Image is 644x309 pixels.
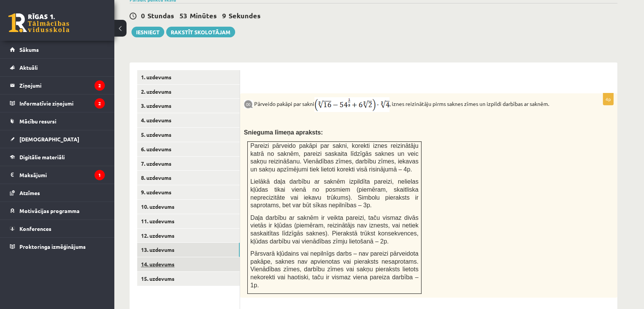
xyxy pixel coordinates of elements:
[190,11,217,20] span: Minūtes
[222,11,226,20] span: 9
[19,94,105,112] legend: Informatīvie ziņojumi
[250,178,418,208] span: Lielākā daļa darbību ar saknēm izpildīta pareizi, nelielas kļūdas tikai vienā no posmiem (piemēra...
[10,202,105,219] a: Motivācijas programma
[137,200,240,214] a: 10. uzdevums
[314,97,389,112] img: wdSgXMbqKH5HQAAAABJRU5ErkJggg==
[137,214,240,228] a: 11. uzdevums
[19,154,65,160] span: Digitālie materiāli
[244,97,575,112] p: Pārveido pakāpi par sakni , iznes reizinātāju pirms saknes zīmes un izpildi darbības ar saknēm.
[19,189,40,196] span: Atzīmes
[10,77,105,94] a: Ziņojumi2
[10,148,105,166] a: Digitālie materiāli
[603,93,614,105] p: 4p
[19,118,56,125] span: Mācību resursi
[19,207,80,214] span: Motivācijas programma
[229,11,261,20] span: Sekundes
[10,184,105,202] a: Atzīmes
[166,27,235,37] a: Rakstīt skolotājam
[10,220,105,237] a: Konferences
[248,81,250,84] img: Balts.png
[95,80,105,91] i: 2
[19,225,51,232] span: Konferences
[137,257,240,271] a: 14. uzdevums
[137,142,240,156] a: 6. uzdevums
[137,171,240,185] a: 8. uzdevums
[250,215,418,245] span: Daļa darbību ar saknēm ir veikta pareizi, taču vismaz divās vietās ir kļūdas (piemēram, reizinātā...
[10,59,105,76] a: Aktuāli
[10,130,105,148] a: [DEMOGRAPHIC_DATA]
[137,185,240,199] a: 9. uzdevums
[250,250,418,288] span: Pārsvarā kļūdains vai nepilnīgs darbs – nav pareizi pārveidota pakāpe, saknes nav apvienotas vai ...
[19,243,86,250] span: Proktoringa izmēģinājums
[137,157,240,171] a: 7. uzdevums
[10,94,105,112] a: Informatīvie ziņojumi2
[19,136,79,142] span: [DEMOGRAPHIC_DATA]
[137,128,240,142] a: 5. uzdevums
[10,166,105,184] a: Maksājumi1
[95,98,105,109] i: 2
[250,142,418,173] span: Pareizi pārveido pakāpi par sakni, korekti iznes reizinātāju katrā no saknēm, pareizi saskaita lī...
[147,11,174,20] span: Stundas
[137,229,240,243] a: 12. uzdevums
[141,11,145,20] span: 0
[137,70,240,84] a: 1. uzdevums
[137,243,240,257] a: 13. uzdevums
[19,46,39,53] span: Sākums
[95,170,105,180] i: 1
[137,113,240,127] a: 4. uzdevums
[244,100,253,109] img: 9k=
[10,238,105,255] a: Proktoringa izmēģinājums
[137,272,240,286] a: 15. uzdevums
[19,166,105,184] legend: Maksājumi
[19,77,105,94] legend: Ziņojumi
[19,64,38,71] span: Aktuāli
[8,13,69,32] a: Rīgas 1. Tālmācības vidusskola
[131,27,164,37] button: Iesniegt
[179,11,187,20] span: 53
[244,129,323,136] span: Snieguma līmeņa apraksts:
[137,85,240,99] a: 2. uzdevums
[137,99,240,113] a: 3. uzdevums
[8,8,361,16] body: Bagātinātā teksta redaktors, wiswyg-editor-user-answer-47024965325460
[10,41,105,58] a: Sākums
[10,112,105,130] a: Mācību resursi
